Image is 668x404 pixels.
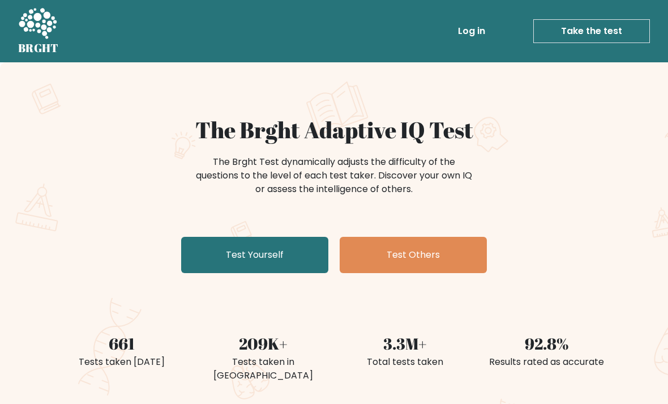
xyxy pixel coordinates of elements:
a: Test Others [340,237,487,273]
h5: BRGHT [18,41,59,55]
div: 661 [58,332,186,356]
div: Tests taken [DATE] [58,355,186,369]
div: 3.3M+ [341,332,469,356]
div: Tests taken in [GEOGRAPHIC_DATA] [199,355,327,382]
a: Take the test [533,19,650,43]
h1: The Brght Adaptive IQ Test [58,117,610,144]
a: BRGHT [18,5,59,58]
a: Test Yourself [181,237,328,273]
div: 209K+ [199,332,327,356]
div: Results rated as accurate [482,355,610,369]
div: Total tests taken [341,355,469,369]
div: 92.8% [482,332,610,356]
a: Log in [453,20,490,42]
div: The Brght Test dynamically adjusts the difficulty of the questions to the level of each test take... [192,155,476,196]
